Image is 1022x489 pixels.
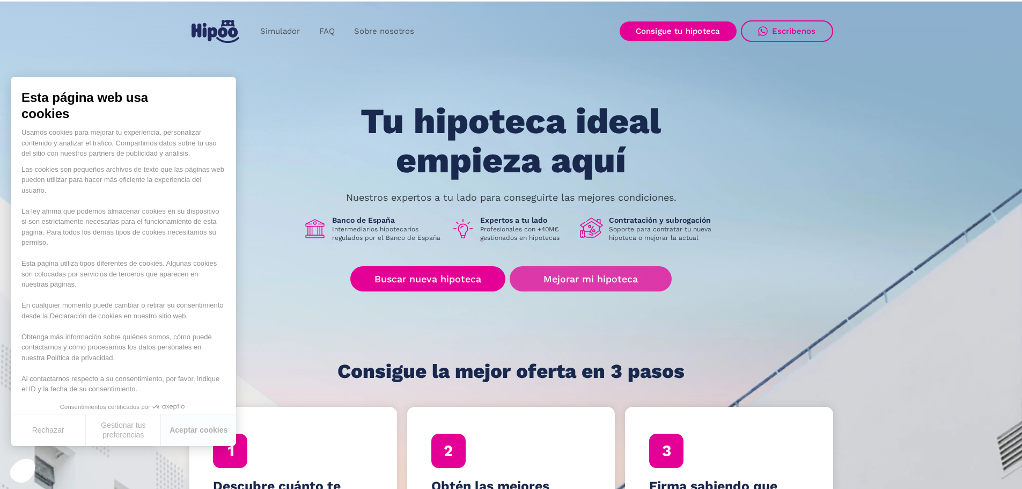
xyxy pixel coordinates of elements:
a: Simulador [251,21,310,42]
p: Soporte para contratar tu nueva hipoteca o mejorar la actual [609,225,719,242]
a: Consigue tu hipoteca [620,21,737,41]
a: Buscar nueva hipoteca [350,266,505,291]
a: Escríbenos [741,20,833,42]
h1: Tu hipoteca ideal empieza aquí [307,102,714,180]
h1: Consigue la mejor oferta en 3 pasos [337,361,685,382]
p: Intermediarios hipotecarios regulados por el Banco de España [332,225,443,242]
p: Nuestros expertos a tu lado para conseguirte las mejores condiciones. [346,193,677,202]
p: Profesionales con +40M€ gestionados en hipotecas [480,225,571,242]
h1: Expertos a tu lado [480,215,571,225]
a: home [189,16,242,47]
a: Sobre nosotros [344,21,424,42]
div: Escríbenos [772,26,816,36]
h1: Contratación y subrogación [609,215,719,225]
h1: Banco de España [332,215,443,225]
a: FAQ [310,21,344,42]
a: Mejorar mi hipoteca [510,266,671,291]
